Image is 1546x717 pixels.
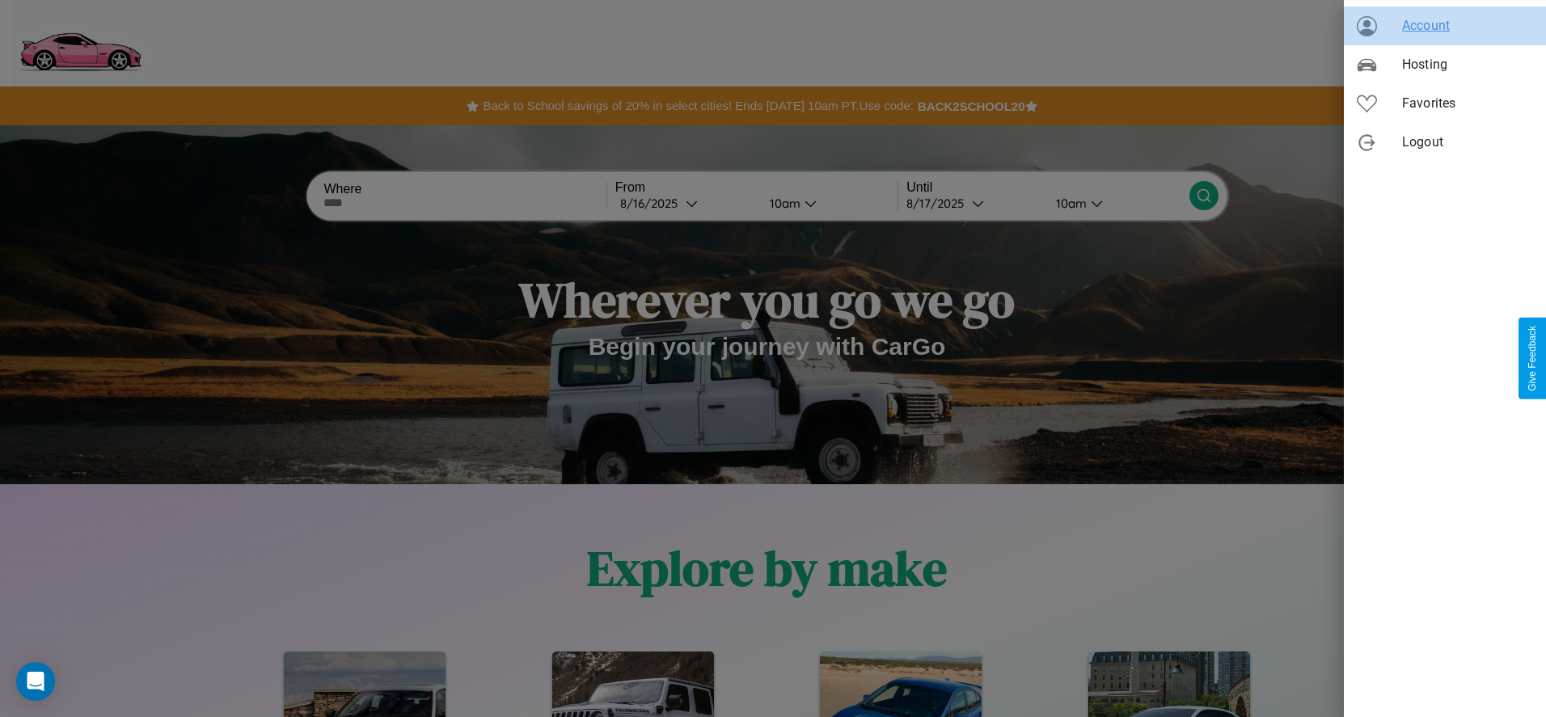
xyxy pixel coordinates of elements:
span: Logout [1402,133,1533,152]
span: Favorites [1402,94,1533,113]
span: Hosting [1402,55,1533,74]
div: Logout [1344,123,1546,162]
div: Hosting [1344,45,1546,84]
div: Open Intercom Messenger [16,662,55,701]
div: Favorites [1344,84,1546,123]
div: Account [1344,6,1546,45]
div: Give Feedback [1527,326,1538,391]
span: Account [1402,16,1533,36]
